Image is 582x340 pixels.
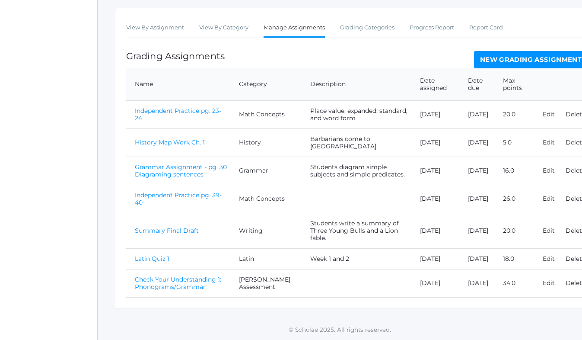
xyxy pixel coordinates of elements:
[543,255,555,263] a: Edit
[302,248,411,269] td: Week 1 and 2
[264,19,325,38] a: Manage Assignments
[126,68,230,101] th: Name
[199,19,248,36] a: View By Category
[411,128,459,157] td: [DATE]
[494,128,534,157] td: 5.0
[494,269,534,297] td: 34.0
[135,191,222,206] a: Independent Practice pg. 39-40
[302,100,411,128] td: Place value, expanded, standard, and word form
[459,157,494,185] td: [DATE]
[302,128,411,157] td: Barbarians come to [GEOGRAPHIC_DATA].
[126,51,225,61] h1: Grading Assignments
[135,276,221,291] a: Check Your Understanding 1: Phonograms/Grammar
[135,255,169,263] a: Latin Quiz 1
[410,19,454,36] a: Progress Report
[135,107,221,122] a: Independent Practice pg. 23-24
[302,213,411,248] td: Students write a summary of Three Young Bulls and a Lion fable.
[230,248,302,269] td: Latin
[230,68,302,101] th: Category
[459,185,494,213] td: [DATE]
[543,110,555,118] a: Edit
[459,68,494,101] th: Date due
[469,19,503,36] a: Report Card
[302,157,411,185] td: Students diagram simple subjects and simple predicates.
[126,19,184,36] a: View By Assignment
[459,213,494,248] td: [DATE]
[230,128,302,157] td: History
[411,68,459,101] th: Date assigned
[543,195,555,202] a: Edit
[543,138,555,146] a: Edit
[459,269,494,297] td: [DATE]
[340,19,394,36] a: Grading Categories
[494,100,534,128] td: 20.0
[230,213,302,248] td: Writing
[411,248,459,269] td: [DATE]
[230,157,302,185] td: Grammar
[459,248,494,269] td: [DATE]
[98,325,582,334] p: © Scholae 2025. All rights reserved.
[135,227,199,234] a: Summary Final Draft
[494,185,534,213] td: 26.0
[494,68,534,101] th: Max points
[494,213,534,248] td: 20.0
[494,248,534,269] td: 18.0
[411,269,459,297] td: [DATE]
[230,269,302,297] td: [PERSON_NAME] Assessment
[411,185,459,213] td: [DATE]
[459,128,494,157] td: [DATE]
[411,213,459,248] td: [DATE]
[494,157,534,185] td: 16.0
[230,100,302,128] td: Math Concepts
[302,68,411,101] th: Description
[230,185,302,213] td: Math Concepts
[543,167,555,174] a: Edit
[411,157,459,185] td: [DATE]
[135,138,205,146] a: History Map Work Ch. 1
[543,279,555,287] a: Edit
[459,100,494,128] td: [DATE]
[543,227,555,234] a: Edit
[135,163,227,178] a: Grammar Assignment - pg. 30 Diagraming sentences
[411,100,459,128] td: [DATE]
